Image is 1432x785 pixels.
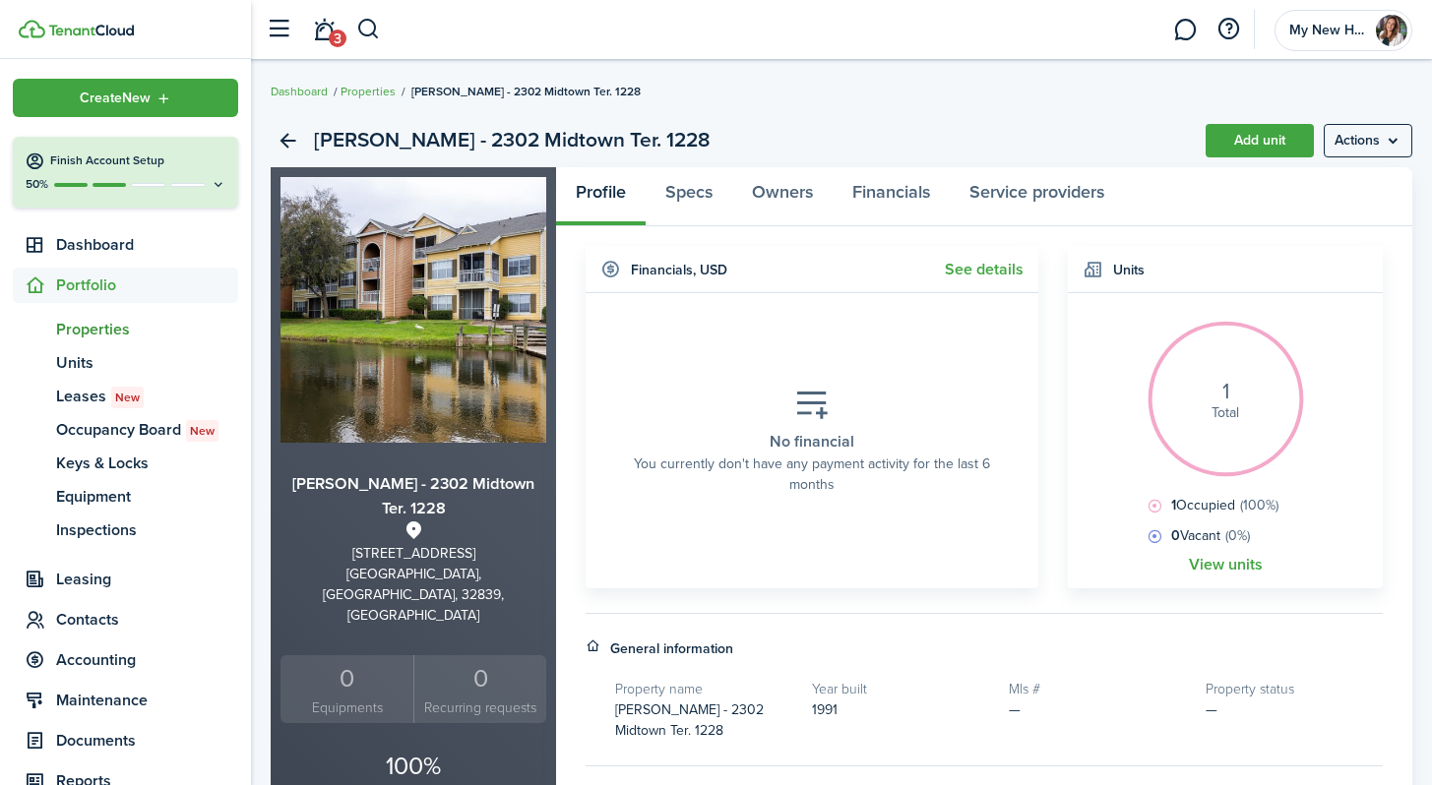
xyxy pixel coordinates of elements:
a: LeasesNew [13,380,238,413]
a: Occupancy BoardNew [13,413,238,447]
a: See details [945,261,1024,278]
a: Financials [833,167,950,226]
b: 1 [1171,495,1176,515]
div: 0 [419,660,541,697]
button: Finish Account Setup50% [13,137,238,208]
span: [PERSON_NAME] - 2302 Midtown Ter. 1228 [615,699,764,741]
span: [PERSON_NAME] - 2302 Midtown Ter. 1228 [411,83,641,100]
h4: Finish Account Setup [50,152,226,169]
span: Leases [56,385,238,408]
h3: [PERSON_NAME] - 2302 Midtown Ter. 1228 [280,472,546,520]
span: Accounting [56,648,238,672]
a: 0 Recurring requests [413,655,546,723]
h5: Property name [615,679,792,699]
a: Messaging [1166,5,1204,55]
a: Dashboard [271,83,328,100]
p: 50% [25,176,49,193]
a: Equipment [13,480,238,513]
a: 0Equipments [280,655,413,723]
span: Occupancy Board [56,418,238,442]
span: 1991 [812,699,838,720]
a: Properties [341,83,396,100]
placeholder-title: No financial [770,430,854,453]
menu-btn: Actions [1324,124,1412,157]
small: Equipments [285,697,408,718]
span: Keys & Locks [56,452,238,475]
span: Maintenance [56,689,238,712]
img: TenantCloud [19,20,45,38]
a: Owners [732,167,833,226]
div: [GEOGRAPHIC_DATA], [GEOGRAPHIC_DATA], 32839, [GEOGRAPHIC_DATA] [280,564,546,626]
button: Open menu [1324,124,1412,157]
a: Properties [13,313,238,346]
p: 100% [280,748,546,785]
img: Property avatar [280,177,546,443]
span: Inspections [56,518,238,542]
b: 0 [1171,525,1180,546]
span: Total [1212,402,1239,423]
button: Open sidebar [260,11,297,48]
a: Add unit [1206,124,1314,157]
div: [STREET_ADDRESS] [280,543,546,564]
img: My New Home Management [1376,15,1407,46]
span: (0%) [1225,525,1250,546]
span: New [190,422,215,440]
span: Vacant [1166,525,1250,546]
span: Leasing [56,568,238,591]
img: TenantCloud [48,25,134,36]
span: Create New [80,91,151,105]
a: Back [271,124,304,157]
i: 1 [1222,381,1229,402]
h4: Units [1113,260,1145,280]
span: Documents [56,729,238,753]
span: (100%) [1240,495,1278,515]
h5: Year built [812,679,989,699]
placeholder-description: You currently don't have any payment activity for the last 6 months [630,453,994,495]
span: New [115,389,140,406]
h4: General information [610,638,733,659]
span: Equipment [56,485,238,509]
button: Open resource center [1212,13,1245,46]
span: Properties [56,318,238,341]
a: Inspections [13,513,238,547]
h4: Financials , USD [631,260,727,280]
a: Notifications [305,5,342,55]
span: Occupied [1166,495,1278,515]
h2: [PERSON_NAME] - 2302 Midtown Ter. 1228 [314,124,710,157]
a: Keys & Locks [13,447,238,480]
span: Contacts [56,608,238,632]
a: Specs [646,167,732,226]
span: My New Home Management [1289,24,1368,37]
span: 3 [329,30,346,47]
span: Units [56,351,238,375]
span: Portfolio [56,273,238,297]
span: Dashboard [56,233,238,257]
a: View units [1189,556,1263,574]
div: 0 [285,660,408,697]
h5: Property status [1206,679,1383,699]
a: Units [13,346,238,380]
button: Search [356,13,381,46]
a: Service providers [950,167,1124,226]
h5: Mls # [1009,679,1186,699]
span: — [1009,699,1021,720]
span: — [1206,699,1217,720]
button: Open menu [13,79,238,117]
small: Recurring requests [419,697,541,718]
